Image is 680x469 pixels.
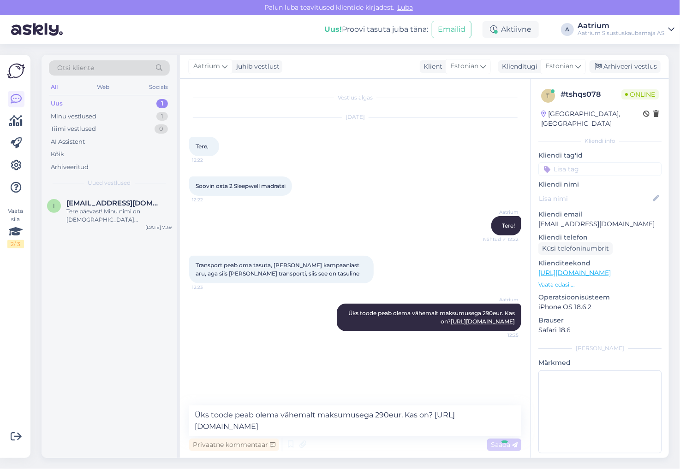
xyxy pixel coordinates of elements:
[538,210,662,219] p: Kliendi email
[538,269,611,277] a: [URL][DOMAIN_NAME]
[394,3,416,12] span: Luba
[145,224,172,231] div: [DATE] 7:39
[538,219,662,229] p: [EMAIL_ADDRESS][DOMAIN_NAME]
[189,113,521,121] div: [DATE]
[7,207,24,248] div: Vaata siia
[88,179,131,187] span: Uued vestlused
[502,222,515,229] span: Tere!
[538,316,662,325] p: Brauser
[57,63,94,73] span: Otsi kliente
[538,180,662,189] p: Kliendi nimi
[538,302,662,312] p: iPhone OS 18.6.2
[578,22,674,37] a: AatriumAatrium Sisustuskaubamaja AS
[451,318,515,325] a: [URL][DOMAIN_NAME]
[51,112,96,121] div: Minu vestlused
[66,207,172,224] div: Tere päevast! Minu nimi on [DEMOGRAPHIC_DATA][PERSON_NAME] ma esindan tehast [PERSON_NAME] 🇰🇿. [P...
[450,61,478,71] span: Estonian
[538,293,662,302] p: Operatsioonisüsteem
[547,92,550,99] span: t
[348,310,516,325] span: Üks toode peab olema vähemalt maksumusega 290eur. Kas on?
[193,61,220,71] span: Aatrium
[7,62,25,80] img: Askly Logo
[561,23,574,36] div: A
[483,21,539,38] div: Aktiivne
[7,240,24,248] div: 2 / 3
[621,89,659,100] span: Online
[484,296,519,303] span: Aatrium
[196,182,286,189] span: Soovin osta 2 Sleepwell madratsi
[95,81,112,93] div: Web
[324,24,428,35] div: Proovi tasuta juba täna:
[561,89,621,100] div: # tshqs078
[538,281,662,289] p: Vaata edasi ...
[538,151,662,160] p: Kliendi tag'id
[538,344,662,352] div: [PERSON_NAME]
[49,81,60,93] div: All
[192,196,227,203] span: 12:22
[538,258,662,268] p: Klienditeekond
[233,62,280,71] div: juhib vestlust
[538,358,662,368] p: Märkmed
[147,81,170,93] div: Socials
[192,157,227,164] span: 12:22
[51,137,85,147] div: AI Assistent
[483,236,519,243] span: Nähtud ✓ 12:22
[196,143,209,150] span: Tere,
[578,29,664,37] div: Aatrium Sisustuskaubamaja AS
[192,284,227,291] span: 12:23
[189,94,521,102] div: Vestlus algas
[51,150,64,159] div: Kõik
[324,25,342,34] b: Uus!
[156,112,168,121] div: 1
[66,199,162,207] span: islombek@list.ru
[53,202,55,209] span: i
[578,22,664,29] div: Aatrium
[420,62,442,71] div: Klient
[541,109,643,129] div: [GEOGRAPHIC_DATA], [GEOGRAPHIC_DATA]
[590,60,661,73] div: Arhiveeri vestlus
[538,325,662,335] p: Safari 18.6
[498,62,537,71] div: Klienditugi
[538,162,662,176] input: Lisa tag
[538,137,662,145] div: Kliendi info
[155,124,168,134] div: 0
[484,209,519,216] span: Aatrium
[51,124,96,134] div: Tiimi vestlused
[545,61,573,71] span: Estonian
[432,21,471,38] button: Emailid
[196,262,361,277] span: Transport peab oma tasuta, [PERSON_NAME] kampaaniast aru, aga siis [PERSON_NAME] transporti, siis...
[484,332,519,339] span: 12:25
[51,99,63,108] div: Uus
[51,163,89,172] div: Arhiveeritud
[538,233,662,242] p: Kliendi telefon
[539,193,651,204] input: Lisa nimi
[156,99,168,108] div: 1
[538,242,613,255] div: Küsi telefoninumbrit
